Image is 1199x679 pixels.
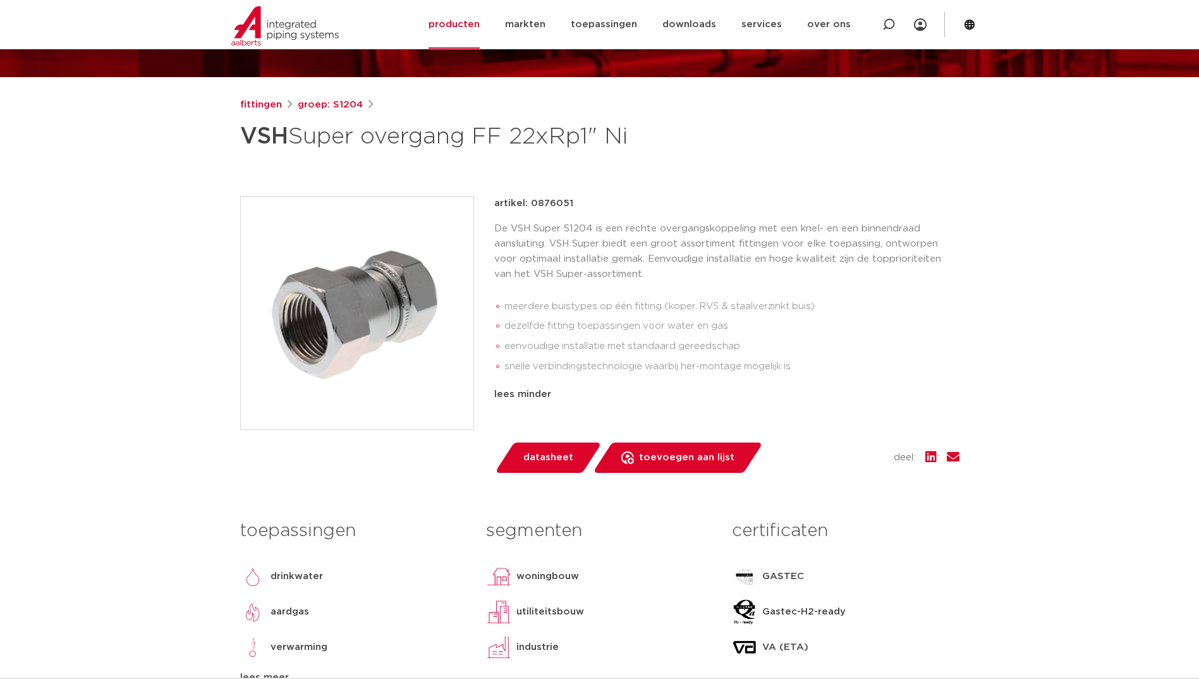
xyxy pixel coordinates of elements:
img: woningbouw [486,564,511,589]
img: VA (ETA) [732,635,757,660]
h3: segmenten [486,518,713,544]
p: De VSH Super S1204 is een rechte overgangskoppeling met een knel- en een binnendraad aansluiting.... [494,221,959,282]
p: aardgas [271,604,309,620]
img: industrie [486,635,511,660]
img: Product Image for VSH Super overgang FF 22xRp1" Ni [241,197,473,429]
div: lees minder [494,387,959,402]
img: GASTEC [732,564,757,589]
p: industrie [516,640,559,655]
img: utiliteitsbouw [486,599,511,625]
img: aardgas [240,599,265,625]
p: drinkwater [271,569,323,584]
li: dezelfde fitting toepassingen voor water en gas [504,316,959,336]
p: verwarming [271,640,327,655]
li: meerdere buistypes op één fitting (koper, RVS & staalverzinkt buis) [504,297,959,317]
p: artikel: 0876051 [494,196,573,211]
li: eenvoudige installatie met standaard gereedschap [504,336,959,357]
p: GASTEC [762,569,804,584]
img: Gastec-H2-ready [732,599,757,625]
a: groep: S1204 [298,97,363,113]
img: verwarming [240,635,265,660]
span: deel: [894,450,915,465]
a: fittingen [240,97,282,113]
p: VA (ETA) [762,640,808,655]
img: drinkwater [240,564,265,589]
p: woningbouw [516,569,579,584]
p: Gastec-H2-ready [762,604,846,620]
p: utiliteitsbouw [516,604,584,620]
h3: certificaten [732,518,959,544]
span: toevoegen aan lijst [639,448,734,468]
strong: VSH [240,125,288,148]
li: snelle verbindingstechnologie waarbij her-montage mogelijk is [504,357,959,377]
span: datasheet [523,448,573,468]
a: datasheet [494,443,602,473]
h3: toepassingen [240,518,467,544]
h1: Super overgang FF 22xRp1" Ni [240,118,715,156]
